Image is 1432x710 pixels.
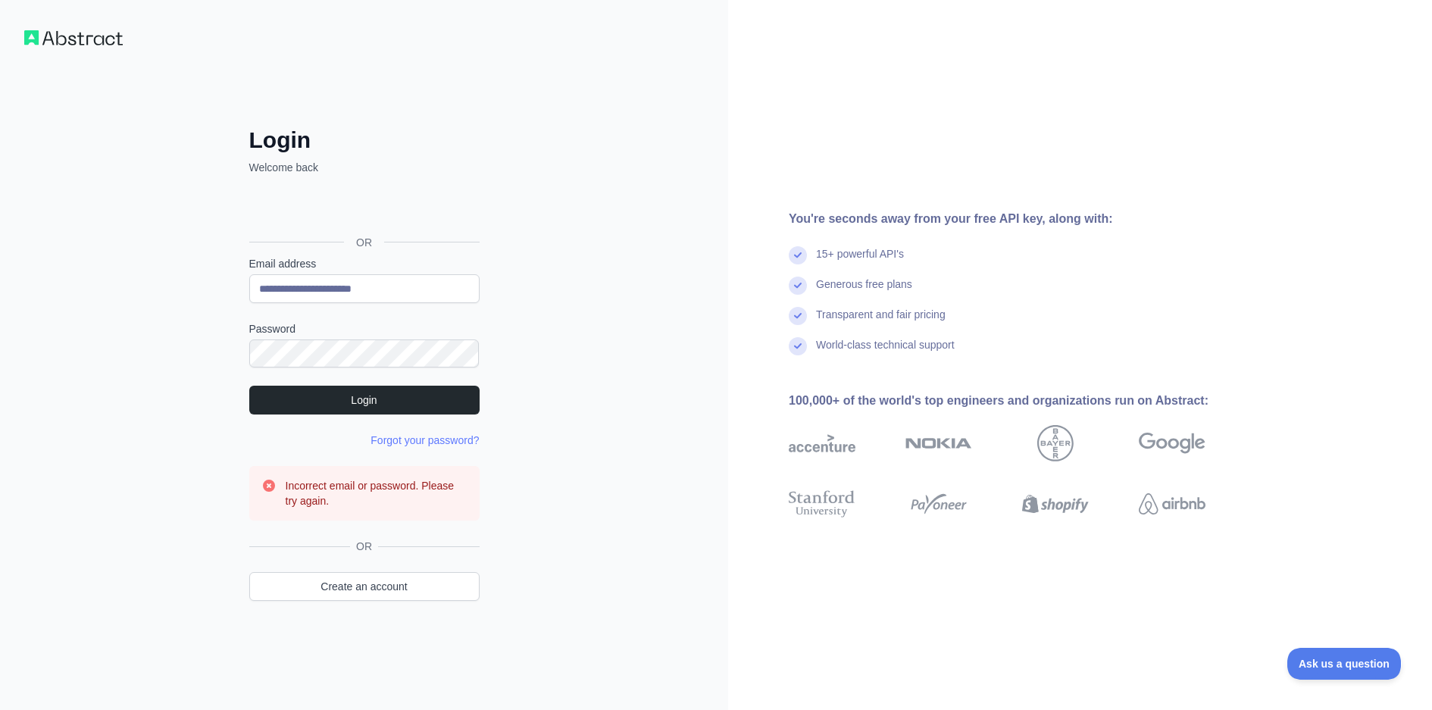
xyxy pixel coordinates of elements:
img: google [1139,425,1205,461]
span: OR [350,539,378,554]
iframe: Google ile Oturum Açma Düğmesi [242,192,484,225]
div: 100,000+ of the world's top engineers and organizations run on Abstract: [789,392,1254,410]
iframe: Toggle Customer Support [1287,648,1402,680]
div: Generous free plans [816,277,912,307]
img: payoneer [905,487,972,521]
img: stanford university [789,487,855,521]
img: check mark [789,307,807,325]
label: Password [249,321,480,336]
img: shopify [1022,487,1089,521]
img: check mark [789,246,807,264]
img: check mark [789,337,807,355]
img: airbnb [1139,487,1205,521]
a: Forgot your password? [371,434,479,446]
label: Email address [249,256,480,271]
img: accenture [789,425,855,461]
h3: Incorrect email or password. Please try again. [286,478,467,508]
button: Login [249,386,480,414]
img: nokia [905,425,972,461]
img: bayer [1037,425,1074,461]
a: Create an account [249,572,480,601]
img: check mark [789,277,807,295]
span: OR [344,235,384,250]
div: 15+ powerful API's [816,246,904,277]
img: Workflow [24,30,123,45]
div: Transparent and fair pricing [816,307,946,337]
div: World-class technical support [816,337,955,368]
h2: Login [249,127,480,154]
div: You're seconds away from your free API key, along with: [789,210,1254,228]
p: Welcome back [249,160,480,175]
